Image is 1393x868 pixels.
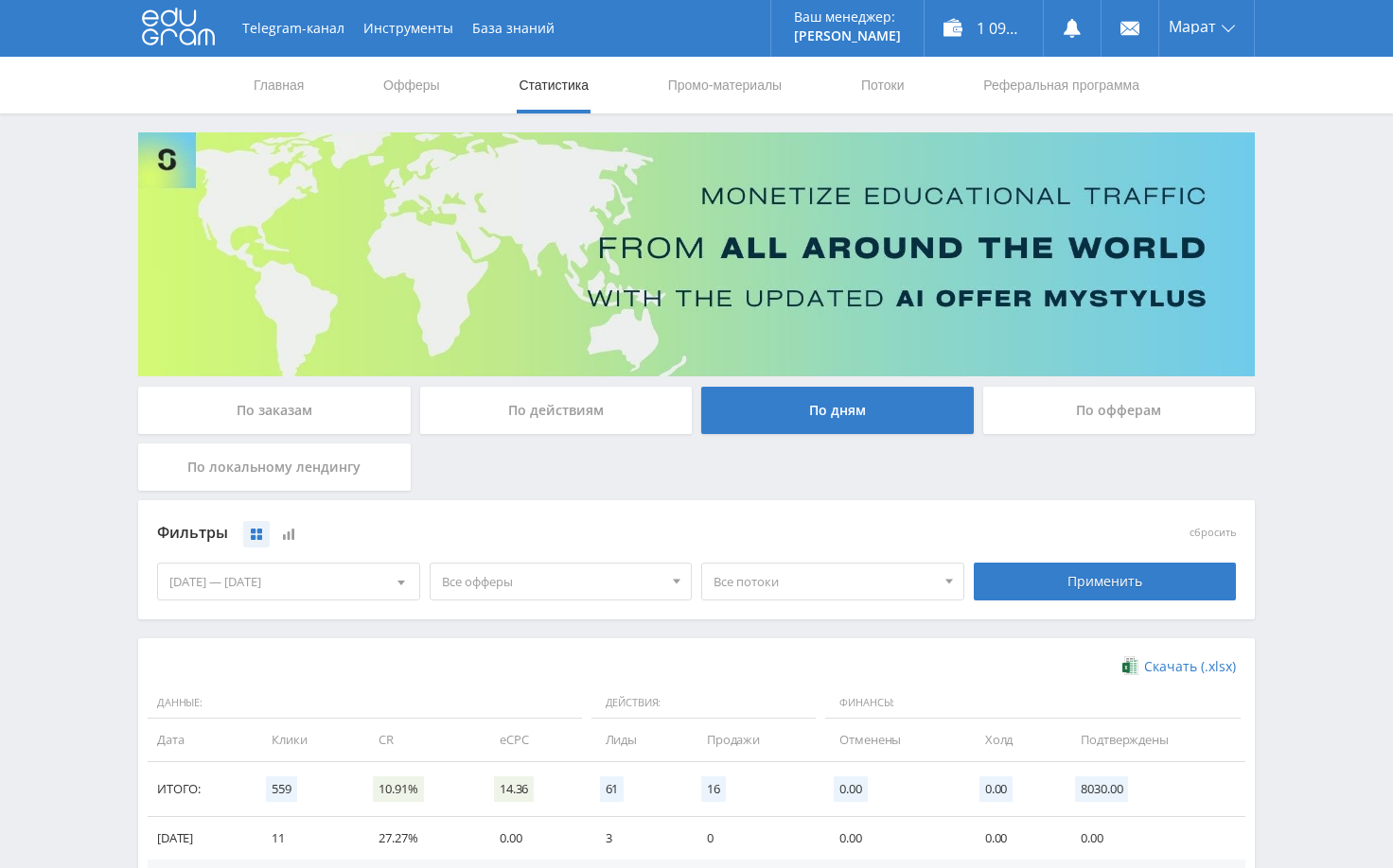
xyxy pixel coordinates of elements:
[701,776,726,802] span: 16
[253,817,360,859] td: 11
[481,719,587,761] td: eCPC
[714,564,935,599] span: Все потоки
[138,443,411,491] div: По локальному лендингу
[158,564,419,599] div: [DATE] — [DATE]
[688,817,820,859] td: 0
[825,687,1241,720] span: Финансы:
[1075,776,1128,802] span: 8030.00
[517,57,591,113] a: Статистика
[587,719,688,761] td: Лиды
[360,719,480,761] td: CR
[688,719,820,761] td: Продажи
[859,57,907,113] a: Потоки
[253,719,360,761] td: Клики
[1122,656,1138,675] img: xlsx
[983,387,1256,434] div: По офферам
[591,687,817,720] span: Действия:
[974,563,1237,600] div: Применить
[252,57,306,113] a: Главная
[1169,19,1216,34] span: Марат
[794,28,901,43] p: [PERSON_NAME]
[981,57,1141,113] a: Реферальная программа
[157,519,964,547] div: Фильтры
[442,564,663,599] span: Все офферы
[820,719,965,761] td: Отменены
[1144,659,1236,674] span: Скачать (.xlsx)
[820,817,965,859] td: 0.00
[1122,657,1236,676] a: Скачать (.xlsx)
[1190,527,1236,539] button: сбросить
[494,776,534,802] span: 14.36
[966,817,1063,859] td: 0.00
[148,762,253,817] td: Итого:
[138,387,411,434] div: По заказам
[701,387,974,434] div: По дням
[1062,719,1245,761] td: Подтверждены
[600,776,625,802] span: 61
[138,132,1255,376] img: Banner
[148,719,253,761] td: Дата
[979,776,1013,802] span: 0.00
[148,817,253,859] td: [DATE]
[266,776,297,802] span: 559
[666,57,784,113] a: Промо-материалы
[420,387,693,434] div: По действиям
[148,687,582,720] span: Данные:
[587,817,688,859] td: 3
[373,776,423,802] span: 10.91%
[360,817,480,859] td: 27.27%
[794,9,901,25] p: Ваш менеджер:
[834,776,867,802] span: 0.00
[381,57,442,113] a: Офферы
[481,817,587,859] td: 0.00
[966,719,1063,761] td: Холд
[1062,817,1245,859] td: 0.00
